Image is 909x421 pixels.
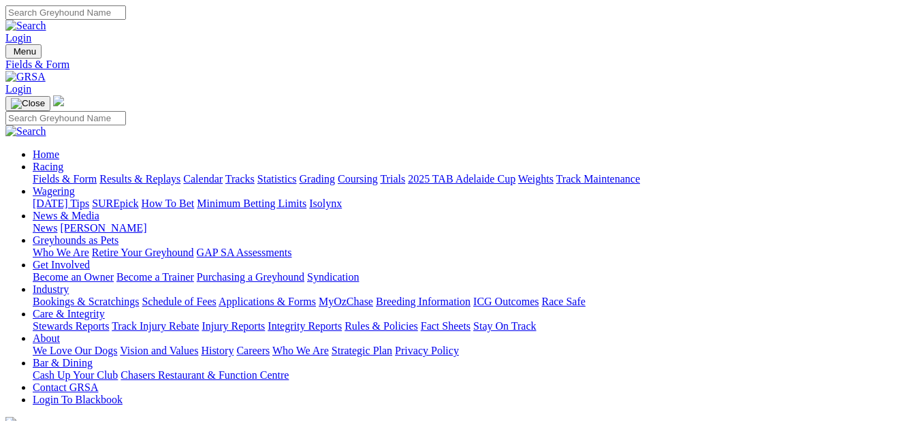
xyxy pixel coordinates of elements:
[33,234,118,246] a: Greyhounds as Pets
[5,44,42,59] button: Toggle navigation
[376,296,471,307] a: Breeding Information
[332,345,392,356] a: Strategic Plan
[112,320,199,332] a: Track Injury Rebate
[307,271,359,283] a: Syndication
[33,271,114,283] a: Become an Owner
[309,198,342,209] a: Isolynx
[33,369,118,381] a: Cash Up Your Club
[201,345,234,356] a: History
[473,320,536,332] a: Stay On Track
[33,198,89,209] a: [DATE] Tips
[5,32,31,44] a: Login
[5,111,126,125] input: Search
[99,173,180,185] a: Results & Replays
[33,345,117,356] a: We Love Our Dogs
[33,381,98,393] a: Contact GRSA
[53,95,64,106] img: logo-grsa-white.png
[395,345,459,356] a: Privacy Policy
[33,161,63,172] a: Racing
[5,125,46,138] img: Search
[33,247,89,258] a: Who We Are
[33,296,139,307] a: Bookings & Scratchings
[5,83,31,95] a: Login
[142,296,216,307] a: Schedule of Fees
[345,320,418,332] a: Rules & Policies
[272,345,329,356] a: Who We Are
[33,283,69,295] a: Industry
[197,247,292,258] a: GAP SA Assessments
[5,71,46,83] img: GRSA
[408,173,515,185] a: 2025 TAB Adelaide Cup
[421,320,471,332] a: Fact Sheets
[202,320,265,332] a: Injury Reports
[120,345,198,356] a: Vision and Values
[338,173,378,185] a: Coursing
[116,271,194,283] a: Become a Trainer
[33,222,904,234] div: News & Media
[197,198,306,209] a: Minimum Betting Limits
[11,98,45,109] img: Close
[197,271,304,283] a: Purchasing a Greyhound
[60,222,146,234] a: [PERSON_NAME]
[5,20,46,32] img: Search
[33,247,904,259] div: Greyhounds as Pets
[33,345,904,357] div: About
[5,96,50,111] button: Toggle navigation
[33,357,93,369] a: Bar & Dining
[33,296,904,308] div: Industry
[33,173,904,185] div: Racing
[236,345,270,356] a: Careers
[518,173,554,185] a: Weights
[5,59,904,71] a: Fields & Form
[33,198,904,210] div: Wagering
[319,296,373,307] a: MyOzChase
[142,198,195,209] a: How To Bet
[33,394,123,405] a: Login To Blackbook
[541,296,585,307] a: Race Safe
[268,320,342,332] a: Integrity Reports
[33,332,60,344] a: About
[33,259,90,270] a: Get Involved
[257,173,297,185] a: Statistics
[380,173,405,185] a: Trials
[219,296,316,307] a: Applications & Forms
[92,247,194,258] a: Retire Your Greyhound
[33,320,904,332] div: Care & Integrity
[473,296,539,307] a: ICG Outcomes
[225,173,255,185] a: Tracks
[33,222,57,234] a: News
[33,308,105,319] a: Care & Integrity
[92,198,138,209] a: SUREpick
[556,173,640,185] a: Track Maintenance
[300,173,335,185] a: Grading
[5,5,126,20] input: Search
[33,185,75,197] a: Wagering
[33,210,99,221] a: News & Media
[33,271,904,283] div: Get Involved
[121,369,289,381] a: Chasers Restaurant & Function Centre
[33,320,109,332] a: Stewards Reports
[14,46,36,57] span: Menu
[33,369,904,381] div: Bar & Dining
[33,149,59,160] a: Home
[183,173,223,185] a: Calendar
[33,173,97,185] a: Fields & Form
